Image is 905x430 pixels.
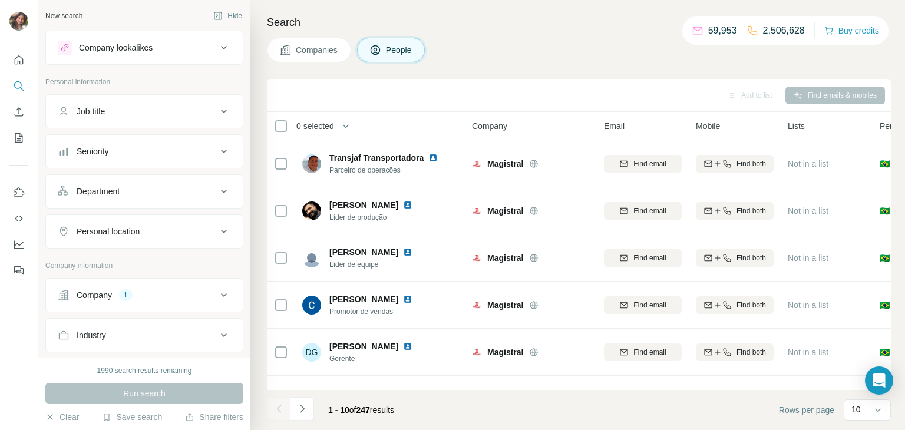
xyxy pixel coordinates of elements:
[487,158,523,170] span: Magistral
[788,300,828,310] span: Not in a list
[77,289,112,301] div: Company
[329,246,398,258] span: [PERSON_NAME]
[9,75,28,97] button: Search
[633,347,666,358] span: Find email
[77,329,106,341] div: Industry
[329,293,398,305] span: [PERSON_NAME]
[487,346,523,358] span: Magistral
[102,411,162,423] button: Save search
[77,145,108,157] div: Seniority
[46,137,243,166] button: Seniority
[46,177,243,206] button: Department
[736,300,766,310] span: Find both
[736,206,766,216] span: Find both
[302,343,321,362] div: DG
[788,348,828,357] span: Not in a list
[46,281,243,309] button: Company1
[788,159,828,168] span: Not in a list
[880,252,890,264] span: 🇧🇷
[46,34,243,62] button: Company lookalikes
[865,366,893,395] div: Open Intercom Messenger
[349,405,356,415] span: of
[696,155,774,173] button: Find both
[696,343,774,361] button: Find both
[696,202,774,220] button: Find both
[633,300,666,310] span: Find email
[9,12,28,31] img: Avatar
[329,388,398,399] span: [PERSON_NAME]
[403,389,412,398] img: LinkedIn logo
[736,253,766,263] span: Find both
[403,295,412,304] img: LinkedIn logo
[296,44,339,56] span: Companies
[487,299,523,311] span: Magistral
[302,249,321,267] img: Avatar
[403,200,412,210] img: LinkedIn logo
[45,11,82,21] div: New search
[403,342,412,351] img: LinkedIn logo
[472,348,481,357] img: Logo of Magistral
[328,405,394,415] span: results
[329,212,427,223] span: Líder de produção
[9,127,28,148] button: My lists
[302,296,321,315] img: Avatar
[604,120,625,132] span: Email
[77,226,140,237] div: Personal location
[633,206,666,216] span: Find email
[708,24,737,38] p: 59,953
[302,390,321,409] img: Avatar
[302,201,321,220] img: Avatar
[329,153,424,163] span: Transjaf Transportadora
[185,411,243,423] button: Share filters
[736,347,766,358] span: Find both
[788,120,805,132] span: Lists
[45,77,243,87] p: Personal information
[472,253,481,263] img: Logo of Magistral
[779,404,834,416] span: Rows per page
[77,186,120,197] div: Department
[267,14,891,31] h4: Search
[880,346,890,358] span: 🇧🇷
[329,306,427,317] span: Promotor de vendas
[788,206,828,216] span: Not in a list
[329,259,427,270] span: Líder de equipe
[851,403,861,415] p: 10
[329,340,398,352] span: [PERSON_NAME]
[472,206,481,216] img: Logo of Magistral
[824,22,879,39] button: Buy credits
[329,353,427,364] span: Gerente
[386,44,413,56] span: People
[46,321,243,349] button: Industry
[328,405,349,415] span: 1 - 10
[763,24,805,38] p: 2,506,628
[428,153,438,163] img: LinkedIn logo
[329,165,452,176] span: Parceiro de operações
[880,158,890,170] span: 🇧🇷
[633,158,666,169] span: Find email
[205,7,250,25] button: Hide
[604,343,682,361] button: Find email
[633,253,666,263] span: Find email
[604,296,682,314] button: Find email
[696,249,774,267] button: Find both
[356,405,370,415] span: 247
[736,158,766,169] span: Find both
[97,365,192,376] div: 1990 search results remaining
[9,234,28,255] button: Dashboard
[604,202,682,220] button: Find email
[79,42,153,54] div: Company lookalikes
[487,205,523,217] span: Magistral
[9,208,28,229] button: Use Surfe API
[77,105,105,117] div: Job title
[290,397,314,421] button: Navigate to next page
[296,120,334,132] span: 0 selected
[880,205,890,217] span: 🇧🇷
[604,249,682,267] button: Find email
[403,247,412,257] img: LinkedIn logo
[472,300,481,310] img: Logo of Magistral
[302,154,321,173] img: Avatar
[487,252,523,264] span: Magistral
[45,260,243,271] p: Company information
[9,182,28,203] button: Use Surfe on LinkedIn
[604,155,682,173] button: Find email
